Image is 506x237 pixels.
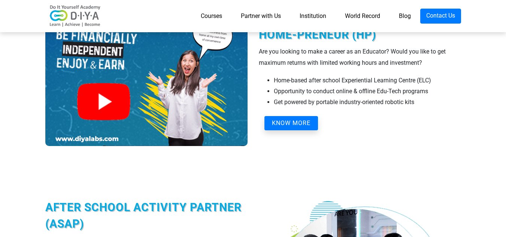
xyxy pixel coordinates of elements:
[259,46,461,69] div: Are you looking to make a career as an Educator? Would you like to get maximum returns with limit...
[274,87,461,96] li: Opportunity to conduct online & offline Edu-Tech programs
[336,9,390,24] a: World Record
[191,9,231,24] a: Courses
[45,5,105,27] img: logo-v2.png
[290,9,336,24] a: Institution
[45,199,248,232] div: After School Activity Partner (ASAP)
[264,116,318,130] button: KNOW MORE
[231,9,290,24] a: Partner with Us
[45,11,248,146] img: hp.png
[274,98,461,107] li: Get powered by portable industry-oriented robotic kits
[420,9,461,24] a: Contact Us
[259,27,461,43] div: Home-Preneur (HP)
[390,9,420,24] a: Blog
[274,76,461,85] li: Home-based after school Experiential Learning Centre (ELC)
